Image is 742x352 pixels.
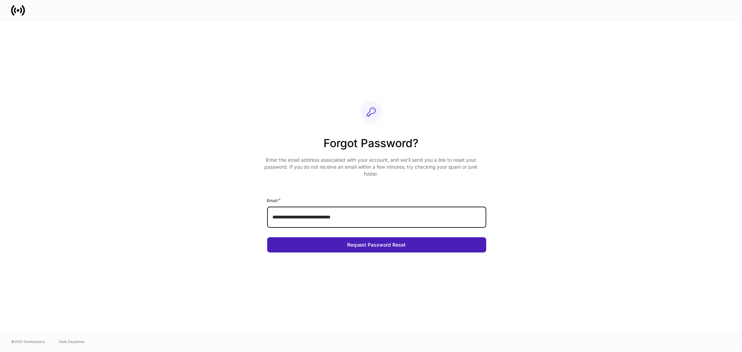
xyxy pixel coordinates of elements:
[59,339,85,344] a: Data Disclaimer
[267,197,281,204] h6: Email
[262,157,481,177] p: Enter the email address associated with your account, and we’ll send you a link to reset your pas...
[267,237,486,253] button: Request Password Reset
[262,136,481,157] h2: Forgot Password?
[11,339,45,344] span: © 2025 OneAdvisory
[348,241,406,248] div: Request Password Reset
